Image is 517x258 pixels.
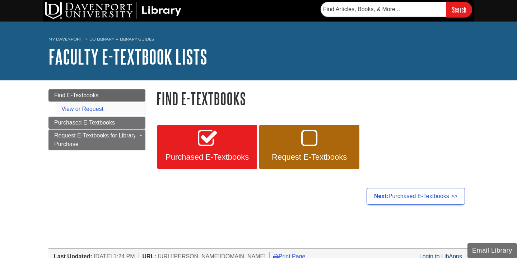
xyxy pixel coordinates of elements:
[446,2,472,17] input: Search
[48,46,207,68] a: Faculty E-Textbook Lists
[120,37,154,42] a: Library Guides
[321,2,446,17] input: Find Articles, Books, & More...
[89,37,114,42] a: DU Library
[163,153,252,162] span: Purchased E-Textbooks
[48,117,145,129] a: Purchased E-Textbooks
[374,193,388,199] strong: Next:
[48,89,145,102] a: Find E-Textbooks
[48,89,145,150] div: Guide Page Menu
[321,2,472,17] form: Searches DU Library's articles, books, and more
[48,34,469,46] nav: breadcrumb
[467,243,517,258] button: Email Library
[265,153,354,162] span: Request E-Textbooks
[367,188,465,205] a: Next:Purchased E-Textbooks >>
[61,106,103,112] a: View or Request
[157,125,257,169] a: Purchased E-Textbooks
[54,132,136,147] span: Request E-Textbooks for Library Purchase
[48,130,145,150] a: Request E-Textbooks for Library Purchase
[259,125,359,169] a: Request E-Textbooks
[156,89,469,108] h1: Find E-Textbooks
[45,2,181,19] img: DU Library
[48,36,82,42] a: My Davenport
[54,119,115,126] span: Purchased E-Textbooks
[54,92,99,98] span: Find E-Textbooks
